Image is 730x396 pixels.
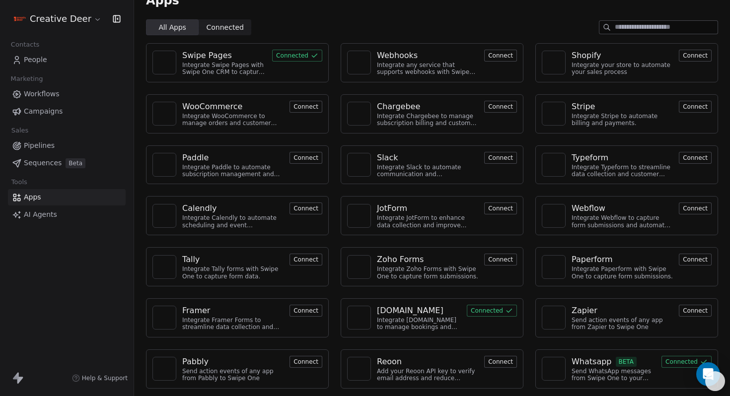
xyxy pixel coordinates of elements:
div: Integrate Typeform to streamline data collection and customer engagement. [572,164,673,178]
div: Integrate Slack to automate communication and collaboration. [377,164,478,178]
span: Pipelines [24,140,55,151]
a: People [8,52,126,68]
span: Contacts [6,37,44,52]
a: NA [542,204,566,228]
img: NA [352,55,366,70]
a: NA [542,51,566,74]
div: Add your Reoon API key to verify email address and reduce bounces [377,368,478,382]
div: Slack [377,152,398,164]
button: Connect [484,202,517,214]
a: Connected [661,357,712,366]
div: Integrate Zoho Forms with Swipe One to capture form submissions. [377,265,478,280]
a: AI Agents [8,206,126,223]
a: Connect [290,153,322,162]
div: Integrate Framer Forms to streamline data collection and customer engagement. [182,317,284,331]
a: Connect [679,306,712,315]
a: Connect [484,153,517,162]
a: Connect [484,51,517,60]
a: Paddle [182,152,284,164]
button: Connect [484,50,517,62]
div: [DOMAIN_NAME] [377,305,443,317]
img: NA [546,157,561,172]
div: Integrate [DOMAIN_NAME] to manage bookings and streamline scheduling. [377,317,461,331]
a: Stripe [572,101,673,113]
img: NA [157,157,172,172]
div: Integrate Swipe Pages with Swipe One CRM to capture lead data. [182,62,266,76]
div: Send action events of any app from Zapier to Swipe One [572,317,673,331]
a: Zapier [572,305,673,317]
div: JotForm [377,202,407,214]
img: NA [352,208,366,223]
a: Slack [377,152,478,164]
span: Marketing [6,71,47,86]
div: Shopify [572,50,601,62]
a: Connect [484,255,517,264]
a: [DOMAIN_NAME] [377,305,461,317]
a: NA [152,51,176,74]
div: WooCommerce [182,101,242,113]
a: NA [152,153,176,177]
span: Apps [24,192,41,202]
a: Connect [290,102,322,111]
a: NA [347,153,371,177]
div: Chargebee [377,101,420,113]
span: Help & Support [82,374,128,382]
a: Chargebee [377,101,478,113]
button: Connect [679,101,712,113]
img: NA [352,106,366,121]
div: Swipe Pages [182,50,232,62]
a: Zoho Forms [377,254,478,265]
img: NA [546,310,561,325]
img: NA [157,260,172,274]
a: Connect [290,255,322,264]
span: Campaigns [24,106,63,117]
div: Integrate Paddle to automate subscription management and customer engagement. [182,164,284,178]
div: Zoho Forms [377,254,424,265]
button: Connect [484,356,517,368]
a: Connected [467,306,517,315]
a: Campaigns [8,103,126,120]
span: AI Agents [24,209,57,220]
div: Integrate WooCommerce to manage orders and customer data [182,113,284,127]
img: NA [157,310,172,325]
a: NA [152,306,176,330]
img: NA [546,361,561,376]
a: NA [542,306,566,330]
div: Tally [182,254,200,265]
div: Open Intercom Messenger [696,362,720,386]
a: Connect [484,357,517,366]
div: Integrate Paperform with Swipe One to capture form submissions. [572,265,673,280]
button: Connected [661,356,712,368]
button: Connected [272,50,322,62]
a: NA [347,51,371,74]
a: Help & Support [72,374,128,382]
img: NA [157,106,172,121]
a: Reoon [377,356,478,368]
a: Connect [679,153,712,162]
a: NA [347,306,371,330]
span: Sequences [24,158,62,168]
div: Typeform [572,152,608,164]
div: Webhooks [377,50,418,62]
div: Whatsapp [572,356,612,368]
a: Tally [182,254,284,265]
a: NA [347,255,371,279]
a: Connect [290,357,322,366]
span: Sales [7,123,33,138]
span: Workflows [24,89,60,99]
a: Shopify [572,50,673,62]
a: NA [347,357,371,381]
span: Connected [207,22,244,33]
a: Connect [679,203,712,213]
a: NA [542,255,566,279]
img: NA [352,260,366,274]
button: Connect [484,254,517,265]
button: Connect [484,101,517,113]
a: Webflow [572,202,673,214]
button: Connect [290,254,322,265]
a: NA [152,204,176,228]
a: Connect [484,203,517,213]
a: Swipe Pages [182,50,266,62]
a: NA [152,357,176,381]
button: Connect [290,152,322,164]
